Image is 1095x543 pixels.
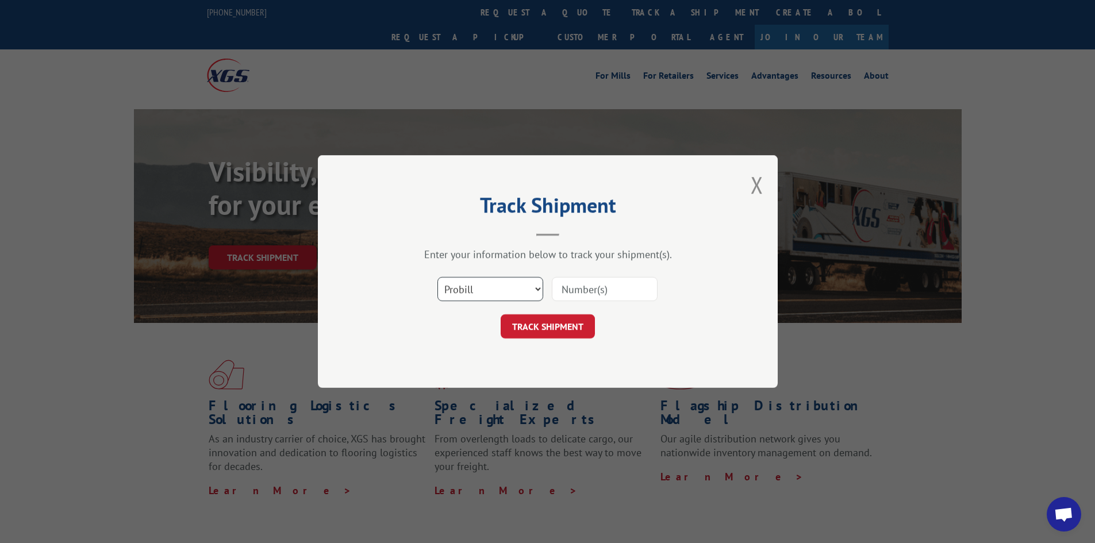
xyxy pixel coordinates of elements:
[552,277,658,301] input: Number(s)
[375,197,720,219] h2: Track Shipment
[751,170,763,200] button: Close modal
[501,314,595,338] button: TRACK SHIPMENT
[375,248,720,261] div: Enter your information below to track your shipment(s).
[1047,497,1081,532] div: Open chat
